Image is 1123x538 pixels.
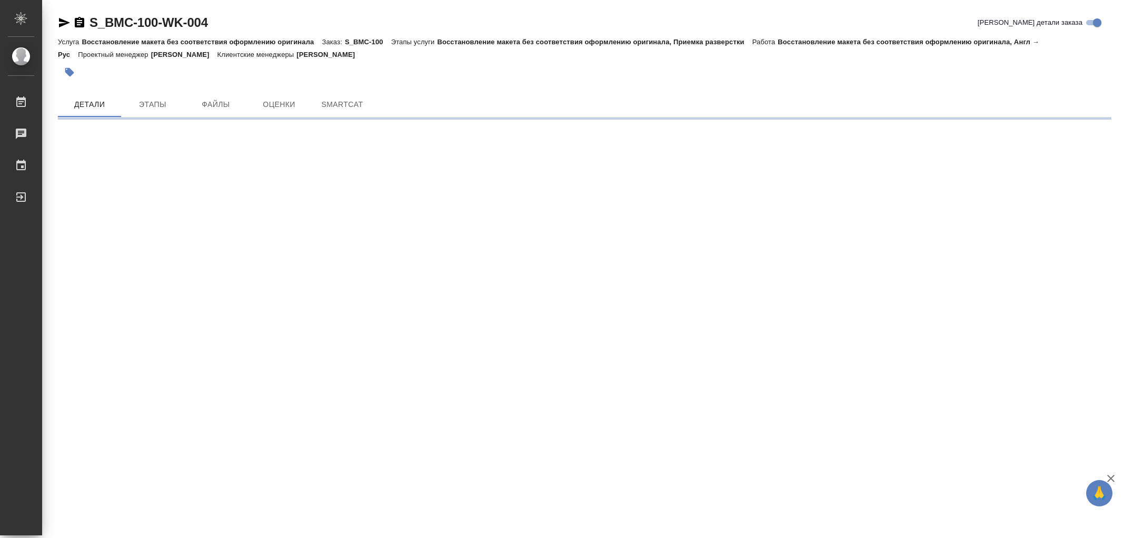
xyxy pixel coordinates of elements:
[752,38,778,46] p: Работа
[58,61,81,84] button: Добавить тэг
[64,98,115,111] span: Детали
[1090,482,1108,504] span: 🙏
[127,98,178,111] span: Этапы
[73,16,86,29] button: Скопировать ссылку
[317,98,367,111] span: SmartCat
[437,38,752,46] p: Восстановление макета без соответствия оформлению оригинала, Приемка разверстки
[58,38,82,46] p: Услуга
[322,38,344,46] p: Заказ:
[254,98,304,111] span: Оценки
[345,38,391,46] p: S_BMC-100
[1086,480,1112,506] button: 🙏
[78,51,151,58] p: Проектный менеджер
[296,51,363,58] p: [PERSON_NAME]
[191,98,241,111] span: Файлы
[90,15,208,30] a: S_BMC-100-WK-004
[82,38,322,46] p: Восстановление макета без соответствия оформлению оригинала
[391,38,438,46] p: Этапы услуги
[151,51,217,58] p: [PERSON_NAME]
[58,16,71,29] button: Скопировать ссылку для ЯМессенджера
[978,17,1082,28] span: [PERSON_NAME] детали заказа
[217,51,297,58] p: Клиентские менеджеры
